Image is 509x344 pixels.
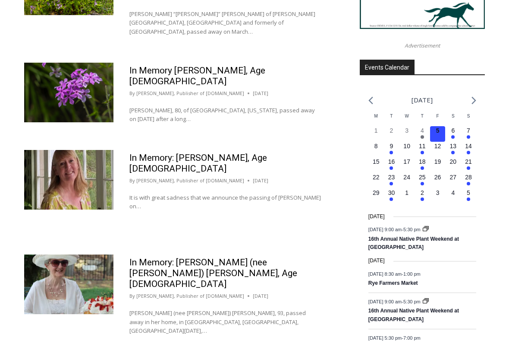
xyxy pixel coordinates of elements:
time: - [368,299,422,304]
em: Has events [390,197,393,201]
em: Has events [467,151,470,154]
a: Next month [471,96,476,105]
a: 16th Annual Native Plant Weekend at [GEOGRAPHIC_DATA] [368,308,459,323]
time: 2 [390,127,393,134]
time: 27 [450,174,457,181]
button: 14 Has events [461,142,476,157]
em: Has events [467,135,470,139]
div: "I learned about the history of a place I’d honestly never considered even as a resident of [GEOG... [218,0,408,84]
button: 4 Has events [415,126,430,142]
button: 9 Has events [384,142,399,157]
span: 5:30 pm [403,299,421,304]
time: 14 [465,143,472,150]
a: Rye Farmers Market [368,280,418,287]
em: Has events [421,151,424,154]
div: Sunday [461,113,476,126]
time: 3 [436,189,440,196]
time: 4 [451,189,455,196]
button: 28 Has events [461,173,476,188]
button: 1 [399,188,415,204]
button: 12 [430,142,446,157]
time: 9 [390,143,393,150]
time: 23 [388,174,395,181]
a: 16th Annual Native Plant Weekend at [GEOGRAPHIC_DATA] [368,236,459,251]
div: Saturday [445,113,461,126]
img: (PHOTO: Kim Eierman of EcoBeneficial designed and oversaw the installation of native plant beds f... [24,63,113,122]
img: Obituary - Joanne Alexander Miceli IMG_3427 [24,150,113,210]
span: 1:00 pm [403,271,421,276]
time: 16 [388,158,395,165]
div: Wednesday [399,113,415,126]
span: S [452,114,455,118]
time: 10 [403,143,410,150]
a: In Memory: [PERSON_NAME] (nee [PERSON_NAME]) [PERSON_NAME], Age [DEMOGRAPHIC_DATA] [129,257,297,289]
em: Has events [421,182,424,185]
span: Open Tues. - Sun. [PHONE_NUMBER] [3,89,85,122]
button: 5 Has events [461,188,476,204]
time: 4 [421,127,424,134]
em: Has events [390,182,393,185]
a: [PERSON_NAME], Publisher of [DOMAIN_NAME] [136,293,244,299]
time: 20 [450,158,457,165]
button: 15 [368,157,384,173]
button: 24 [399,173,415,188]
time: 19 [434,158,441,165]
time: 29 [373,189,380,196]
time: 6 [451,127,455,134]
span: S [467,114,470,118]
time: [DATE] [368,213,385,221]
button: 21 Has events [461,157,476,173]
a: Intern @ [DOMAIN_NAME] [207,84,418,108]
time: 7 [467,127,470,134]
time: 15 [373,158,380,165]
div: Friday [430,113,446,126]
span: F [437,114,439,118]
p: [PERSON_NAME] “[PERSON_NAME]” [PERSON_NAME] of [PERSON_NAME][GEOGRAPHIC_DATA], [GEOGRAPHIC_DATA] ... [129,10,321,36]
button: 26 [430,173,446,188]
button: 4 [445,188,461,204]
button: 30 Has events [384,188,399,204]
button: 13 Has events [445,142,461,157]
button: 7 Has events [461,126,476,142]
span: By [129,177,135,185]
a: [PERSON_NAME], Publisher of [DOMAIN_NAME] [136,177,244,184]
em: Has events [390,151,393,154]
button: 8 [368,142,384,157]
button: 29 [368,188,384,204]
a: In Memory [PERSON_NAME], Age [DEMOGRAPHIC_DATA] [129,65,265,86]
button: 27 [445,173,461,188]
time: 5 [436,127,440,134]
time: 8 [374,143,378,150]
a: In Memory: [PERSON_NAME], Age [DEMOGRAPHIC_DATA] [129,153,267,174]
time: 25 [419,174,426,181]
time: [DATE] [253,292,268,300]
a: [PERSON_NAME], Publisher of [DOMAIN_NAME] [136,90,244,96]
span: T [421,114,424,118]
time: - [368,227,422,232]
em: Has events [421,135,424,139]
button: 11 Has events [415,142,430,157]
span: M [374,114,378,118]
time: [DATE] [368,257,385,265]
time: 28 [465,174,472,181]
span: [DATE] 5:30 pm [368,335,402,341]
div: Located at [STREET_ADDRESS][PERSON_NAME] [88,54,123,103]
span: 5:30 pm [403,227,421,232]
button: 25 Has events [415,173,430,188]
span: Advertisement [396,41,449,50]
time: 18 [419,158,426,165]
button: 2 Has events [415,188,430,204]
div: Tuesday [384,113,399,126]
span: [DATE] 8:30 am [368,271,402,276]
time: 22 [373,174,380,181]
span: W [405,114,408,118]
time: 5 [467,189,470,196]
button: 20 [445,157,461,173]
em: Has events [451,151,455,154]
span: [DATE] 9:00 am [368,299,402,304]
div: Monday [368,113,384,126]
a: Open Tues. - Sun. [PHONE_NUMBER] [0,87,87,108]
span: T [390,114,393,118]
button: 22 [368,173,384,188]
button: 16 Has events [384,157,399,173]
